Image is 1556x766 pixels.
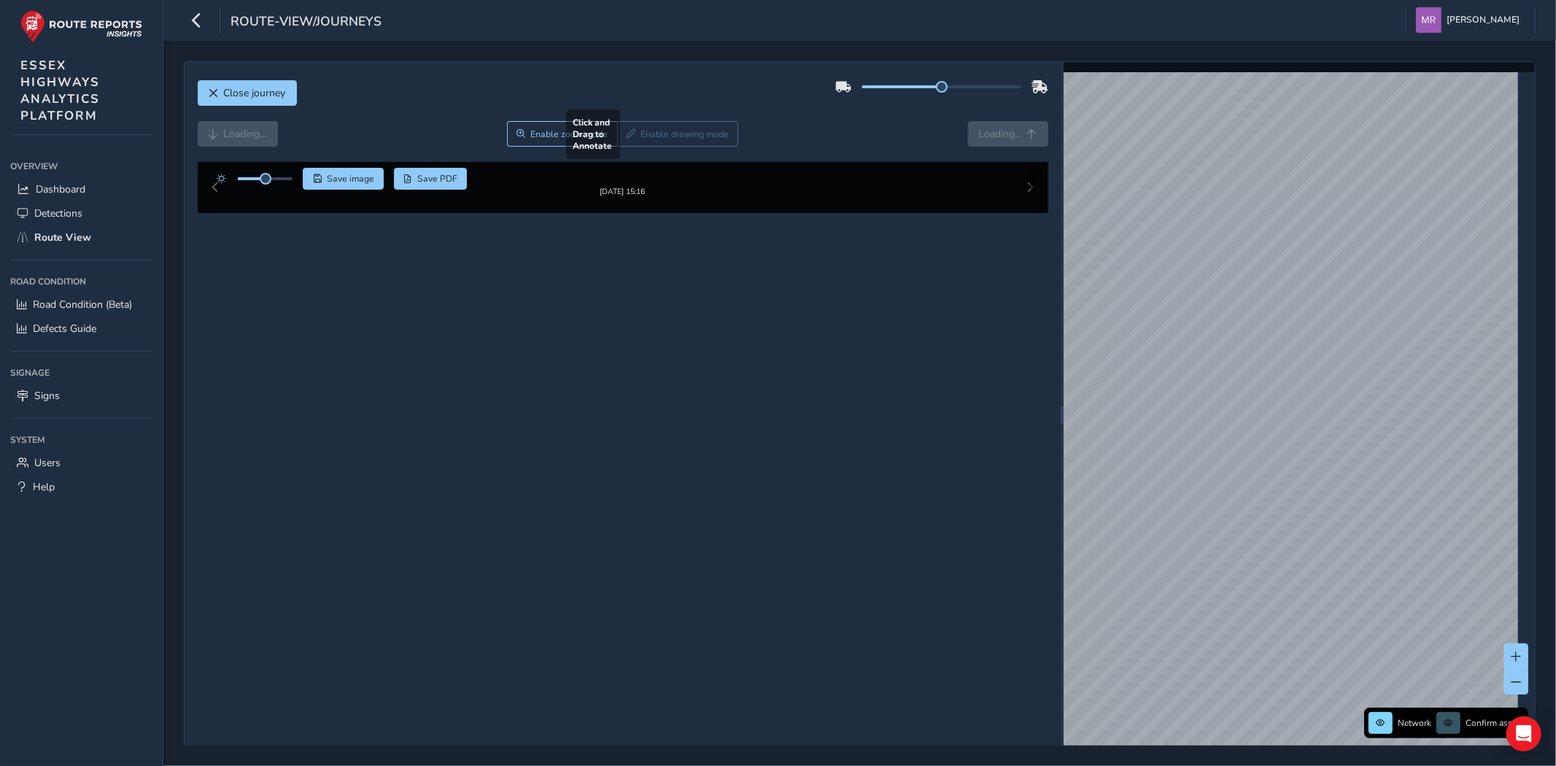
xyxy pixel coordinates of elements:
a: Detections [10,201,152,225]
a: Defects Guide [10,317,152,341]
span: ESSEX HIGHWAYS ANALYTICS PLATFORM [20,57,100,124]
span: Users [34,456,61,470]
img: Thumbnail frame [578,184,667,198]
button: [PERSON_NAME] [1416,7,1525,33]
span: Network [1398,717,1431,729]
a: Signs [10,384,152,408]
span: Enable zoom mode [530,128,608,140]
button: Close journey [198,80,297,106]
span: Confirm assets [1466,717,1524,729]
div: Road Condition [10,271,152,293]
span: Dashboard [36,182,85,196]
div: Signage [10,362,152,384]
a: Route View [10,225,152,249]
div: [DATE] 15:16 [578,198,667,209]
span: route-view/journeys [231,12,382,33]
button: Zoom [507,121,617,147]
div: Overview [10,155,152,177]
span: Save PDF [417,173,457,185]
span: Defects Guide [33,322,96,336]
span: Close journey [224,86,286,100]
a: Dashboard [10,177,152,201]
div: Open Intercom Messenger [1506,716,1541,751]
button: Save [303,168,384,190]
div: System [10,429,152,451]
a: Road Condition (Beta) [10,293,152,317]
a: Users [10,451,152,475]
span: Save image [327,173,374,185]
span: [PERSON_NAME] [1447,7,1520,33]
span: Signs [34,389,60,403]
span: Road Condition (Beta) [33,298,132,312]
button: PDF [394,168,468,190]
span: Detections [34,206,82,220]
a: Help [10,475,152,499]
span: Help [33,480,55,494]
span: Route View [34,231,91,244]
img: rr logo [20,10,142,43]
img: diamond-layout [1416,7,1441,33]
